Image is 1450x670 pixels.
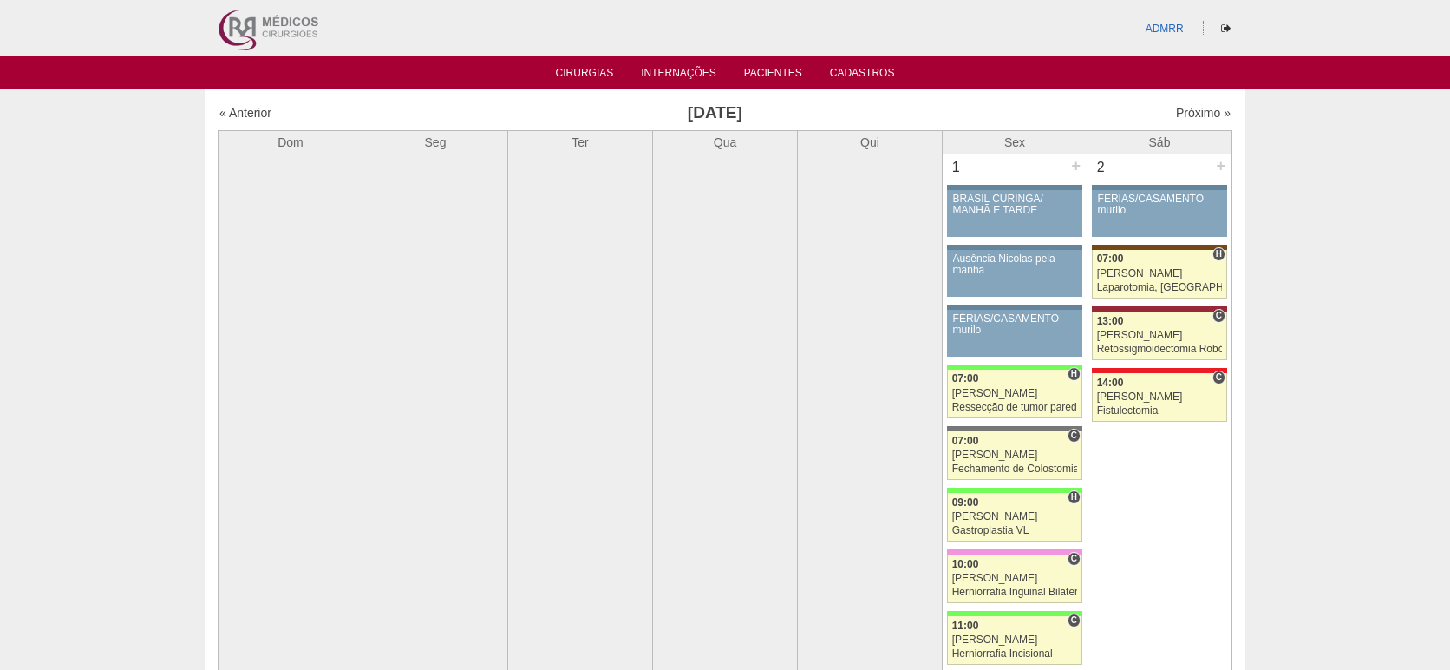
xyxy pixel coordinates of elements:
[952,511,1078,522] div: [PERSON_NAME]
[952,372,979,384] span: 07:00
[952,435,979,447] span: 07:00
[952,450,1078,461] div: [PERSON_NAME]
[952,587,1078,598] div: Herniorrafia Inguinal Bilateral
[798,130,943,154] th: Qui
[1146,23,1184,35] a: ADMRR
[947,616,1082,665] a: C 11:00 [PERSON_NAME] Herniorrafia Incisional
[953,313,1077,336] div: FÉRIAS/CASAMENTO murilo
[363,130,508,154] th: Seg
[1097,405,1223,417] div: Fistulectomia
[1068,154,1083,177] div: +
[219,130,363,154] th: Dom
[1068,429,1081,443] span: Consultório
[641,67,716,84] a: Internações
[952,388,1078,399] div: [PERSON_NAME]
[943,130,1087,154] th: Sex
[1097,315,1124,327] span: 13:00
[952,620,979,632] span: 11:00
[952,648,1078,660] div: Herniorrafia Incisional
[1092,373,1227,422] a: C 14:00 [PERSON_NAME] Fistulectomia
[947,250,1082,297] a: Ausência Nicolas pela manhã
[1097,268,1223,279] div: [PERSON_NAME]
[653,130,798,154] th: Qua
[947,426,1082,431] div: Key: Santa Catarina
[1097,282,1223,293] div: Laparotomia, [GEOGRAPHIC_DATA], Drenagem, Bridas
[953,253,1077,276] div: Ausência Nicolas pela manhã
[943,154,970,181] div: 1
[947,370,1082,418] a: H 07:00 [PERSON_NAME] Ressecção de tumor parede abdominal pélvica
[947,365,1082,370] div: Key: Brasil
[1092,185,1227,190] div: Key: Aviso
[1068,490,1081,504] span: Hospital
[1068,367,1081,381] span: Hospital
[1097,377,1124,389] span: 14:00
[1097,391,1223,403] div: [PERSON_NAME]
[1092,312,1227,360] a: C 13:00 [PERSON_NAME] Retossigmoidectomia Robótica
[952,634,1078,646] div: [PERSON_NAME]
[1087,130,1232,154] th: Sáb
[952,573,1078,584] div: [PERSON_NAME]
[947,310,1082,357] a: FÉRIAS/CASAMENTO murilo
[952,525,1078,536] div: Gastroplastia VL
[1212,371,1225,384] span: Consultório
[947,190,1082,237] a: BRASIL CURINGA/ MANHÃ E TARDE
[947,488,1082,493] div: Key: Brasil
[947,431,1082,480] a: C 07:00 [PERSON_NAME] Fechamento de Colostomia ou Enterostomia
[1097,344,1223,355] div: Retossigmoidectomia Robótica
[1212,247,1225,261] span: Hospital
[953,194,1077,216] div: BRASIL CURINGA/ MANHÃ E TARDE
[952,463,1078,475] div: Fechamento de Colostomia ou Enterostomia
[1221,23,1231,34] i: Sair
[1092,190,1227,237] a: FÉRIAS/CASAMENTO murilo
[1097,330,1223,341] div: [PERSON_NAME]
[1068,552,1081,566] span: Consultório
[1092,245,1227,250] div: Key: Santa Joana
[1213,154,1228,177] div: +
[1087,154,1114,181] div: 2
[1176,106,1231,120] a: Próximo »
[830,67,895,84] a: Cadastros
[947,549,1082,555] div: Key: Albert Einstein
[1212,309,1225,323] span: Consultório
[1097,253,1124,265] span: 07:00
[462,101,968,126] h3: [DATE]
[1092,250,1227,299] a: H 07:00 [PERSON_NAME] Laparotomia, [GEOGRAPHIC_DATA], Drenagem, Bridas
[947,555,1082,603] a: C 10:00 [PERSON_NAME] Herniorrafia Inguinal Bilateral
[219,106,271,120] a: « Anterior
[952,402,1078,413] div: Ressecção de tumor parede abdominal pélvica
[1068,614,1081,627] span: Consultório
[1092,306,1227,312] div: Key: Sírio Libanês
[952,558,979,570] span: 10:00
[952,496,979,509] span: 09:00
[947,493,1082,542] a: H 09:00 [PERSON_NAME] Gastroplastia VL
[1098,194,1222,216] div: FÉRIAS/CASAMENTO murilo
[947,185,1082,190] div: Key: Aviso
[508,130,653,154] th: Ter
[744,67,802,84] a: Pacientes
[556,67,614,84] a: Cirurgias
[1092,368,1227,373] div: Key: Assunção
[947,245,1082,250] div: Key: Aviso
[947,611,1082,616] div: Key: Brasil
[947,305,1082,310] div: Key: Aviso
